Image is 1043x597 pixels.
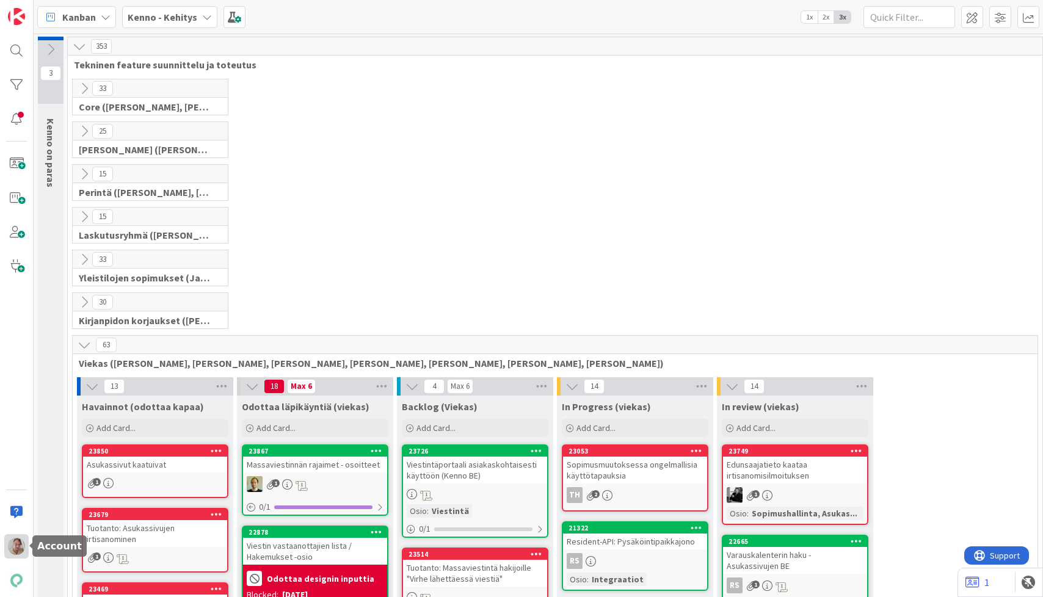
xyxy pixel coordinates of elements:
[89,585,227,593] div: 23469
[8,538,25,555] img: SL
[749,507,860,520] div: Sopimushallinta, Asukas...
[736,422,776,433] span: Add Card...
[402,400,478,413] span: Backlog (Viekas)
[96,422,136,433] span: Add Card...
[403,521,547,537] div: 0/1
[91,39,112,54] span: 353
[727,487,743,503] img: KM
[723,577,867,593] div: RS
[37,540,82,552] h5: Account
[563,523,707,534] div: 21322
[424,379,445,394] span: 4
[563,487,707,503] div: TH
[267,574,374,583] b: Odottaa designin inputtia
[83,446,227,472] div: 23850Asukassivut kaatuivat
[729,537,867,546] div: 22665
[96,338,117,352] span: 63
[563,457,707,483] div: Sopimusmuutoksessa ongelmallisia käyttötapauksia
[403,549,547,587] div: 23514Tuotanto: Massaviestintä hakijoille "Virhe lähettäessä viestiä"
[79,272,213,284] span: Yleistilojen sopimukset (Jaakko, VilleP, TommiL, Simo)
[249,528,387,537] div: 22878
[567,487,583,503] div: TH
[834,11,851,23] span: 3x
[723,547,867,574] div: Varauskalenterin haku - Asukassivujen BE
[79,314,213,327] span: Kirjanpidon korjaukset (Jussi, JaakkoHä)
[26,2,56,16] span: Support
[801,11,818,23] span: 1x
[747,507,749,520] span: :
[247,476,263,492] img: ML
[243,538,387,565] div: Viestin vastaanottajien lista / Hakemukset -osio
[589,573,647,586] div: Integraatiot
[249,447,387,455] div: 23867
[563,523,707,549] div: 21322Resident-API: Pysäköintipaikkajono
[727,507,747,520] div: Osio
[427,504,429,518] span: :
[243,446,387,457] div: 23867
[291,383,312,389] div: Max 6
[563,446,707,457] div: 23053
[243,527,387,565] div: 22878Viestin vastaanottajien lista / Hakemukset -osio
[242,400,369,413] span: Odottaa läpikäyntiä (viekas)
[409,447,547,455] div: 23726
[723,457,867,483] div: Edunsaajatieto kaataa irtisanomisilmoituksen
[416,422,456,433] span: Add Card...
[584,379,605,394] span: 14
[451,383,470,389] div: Max 6
[82,400,204,413] span: Havainnot (odottaa kapaa)
[409,550,547,559] div: 23514
[92,81,113,96] span: 33
[729,447,867,455] div: 23749
[567,573,587,586] div: Osio
[576,422,616,433] span: Add Card...
[93,552,101,560] span: 1
[8,572,25,589] img: avatar
[79,101,213,113] span: Core (Pasi, Jussi, JaakkoHä, Jyri, Leo, MikkoK, Väinö, MattiH)
[243,476,387,492] div: ML
[89,510,227,519] div: 23679
[92,167,113,181] span: 15
[92,124,113,139] span: 25
[83,584,227,595] div: 23469
[569,524,707,532] div: 21322
[569,447,707,455] div: 23053
[419,523,431,535] span: 0 / 1
[723,446,867,457] div: 23749
[407,504,427,518] div: Osio
[403,446,547,457] div: 23726
[92,252,113,267] span: 33
[83,457,227,472] div: Asukassivut kaatuivat
[89,447,227,455] div: 23850
[62,10,96,24] span: Kanban
[723,446,867,483] div: 23749Edunsaajatieto kaataa irtisanomisilmoituksen
[723,536,867,574] div: 22665Varauskalenterin haku - Asukassivujen BE
[722,400,799,413] span: In review (viekas)
[403,549,547,560] div: 23514
[40,66,61,81] span: 3
[45,118,57,187] span: Kenno on paras
[403,560,547,587] div: Tuotanto: Massaviestintä hakijoille "Virhe lähettäessä viestiä"
[83,446,227,457] div: 23850
[93,478,101,486] span: 1
[243,457,387,472] div: Massaviestinnän rajaimet - osoitteet
[587,573,589,586] span: :
[727,577,743,593] div: RS
[429,504,472,518] div: Viestintä
[752,490,760,498] span: 1
[243,446,387,472] div: 23867Massaviestinnän rajaimet - osoitteet
[256,422,296,433] span: Add Card...
[83,509,227,520] div: 23679
[83,509,227,547] div: 23679Tuotanto: Asukassivujen irtisanominen
[128,11,197,23] b: Kenno - Kehitys
[567,553,583,569] div: RS
[259,501,271,513] span: 0 / 1
[79,186,213,198] span: Perintä (Jaakko, PetriH, MikkoV, Pasi)
[243,527,387,538] div: 22878
[83,520,227,547] div: Tuotanto: Asukassivujen irtisanominen
[79,143,213,156] span: Halti (Sebastian, VilleH, Riikka, Antti, MikkoV, PetriH, PetriM)
[79,229,213,241] span: Laskutusryhmä (Antti, Keijo)
[563,553,707,569] div: RS
[264,379,285,394] span: 18
[562,400,651,413] span: In Progress (viekas)
[723,536,867,547] div: 22665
